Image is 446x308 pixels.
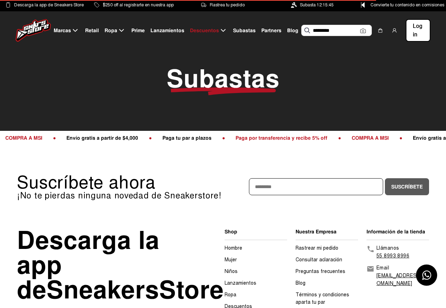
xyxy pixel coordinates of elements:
[225,268,238,274] a: Niños
[360,28,366,34] img: Cámara
[376,272,429,287] p: [EMAIL_ADDRESS][DOMAIN_NAME]
[54,27,71,34] span: Marcas
[304,28,310,33] img: Buscar
[225,280,256,286] a: Lanzamientos
[131,27,145,34] span: Prime
[376,264,429,272] p: Email
[296,292,349,305] a: Términos y condiciones aparta tu par
[17,174,223,191] p: Suscríbete ahora
[367,244,429,260] a: Llámanos55 8993 8996
[190,27,219,34] span: Descuentos
[17,228,176,302] div: Descarga la app de Store
[287,27,298,34] span: Blog
[225,257,237,263] a: Mujer
[85,27,99,34] span: Retail
[14,1,84,9] span: Descarga la app de Sneakers Store
[346,135,394,141] span: COMPRA A MSI
[103,1,174,9] span: $250 off al registrarte en nuestra app
[385,178,429,195] button: Suscríbete
[150,27,184,34] span: Lanzamientos
[296,257,342,263] a: Consultar aclaración
[225,245,242,251] a: Hombre
[167,63,280,95] span: Subastas
[105,27,117,34] span: Ropa
[376,244,409,252] p: Llámanos
[16,19,51,42] img: logo
[367,228,429,236] li: Información de la tienda
[216,135,230,141] span: ●
[413,22,423,39] span: Log in
[47,274,159,306] span: Sneakers
[300,1,334,9] span: Subasta 12:15:45
[358,2,367,8] img: Control Point Icon
[377,28,383,33] img: shopping
[225,292,236,298] a: Ropa
[376,253,409,259] a: 55 8993 8996
[210,1,245,9] span: Rastrea tu pedido
[157,135,216,141] span: Paga tu par a plazos
[370,1,444,9] span: Convierte tu contenido en comisiones
[333,135,346,141] span: ●
[296,228,358,236] li: Nuestra Empresa
[230,135,333,141] span: Paga por transferencia y recibe 5% off
[296,245,338,251] a: Rastrear mi pedido
[367,264,429,287] a: Email[EMAIL_ADDRESS][DOMAIN_NAME]
[17,191,223,200] p: ¡No te pierdas ninguna novedad de Sneakerstore!
[261,27,281,34] span: Partners
[233,27,256,34] span: Subastas
[61,135,143,141] span: Envío gratis a partir de $4,000
[394,135,407,141] span: ●
[296,268,345,274] a: Preguntas frecuentes
[143,135,157,141] span: ●
[392,28,397,33] img: user
[225,228,287,236] li: Shop
[296,280,305,286] a: Blog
